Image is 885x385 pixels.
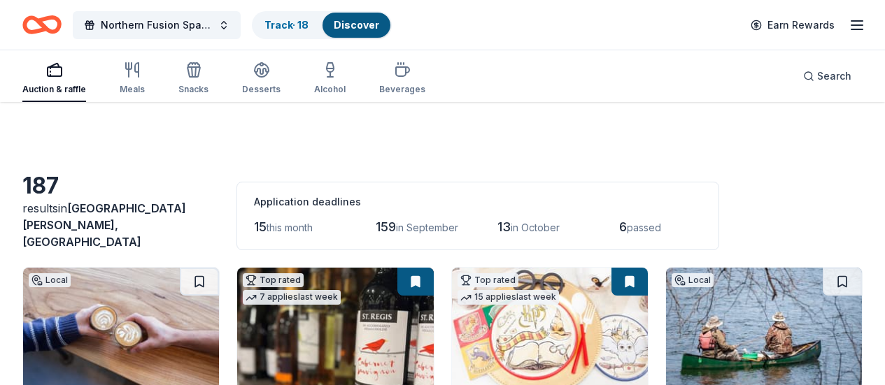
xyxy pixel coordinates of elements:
[742,13,843,38] a: Earn Rewards
[458,273,518,287] div: Top rated
[314,56,346,102] button: Alcohol
[672,273,714,287] div: Local
[379,56,425,102] button: Beverages
[376,219,396,234] span: 159
[120,84,145,95] div: Meals
[22,8,62,41] a: Home
[73,11,241,39] button: Northern Fusion Spaghetti Fundraiser
[243,290,341,305] div: 7 applies last week
[792,62,863,90] button: Search
[120,56,145,102] button: Meals
[314,84,346,95] div: Alcohol
[178,84,208,95] div: Snacks
[267,221,313,233] span: this month
[22,172,220,200] div: 187
[242,56,281,102] button: Desserts
[497,219,511,234] span: 13
[254,219,267,234] span: 15
[178,56,208,102] button: Snacks
[242,84,281,95] div: Desserts
[334,19,379,31] a: Discover
[22,201,186,249] span: in
[458,290,559,305] div: 15 applies last week
[627,221,661,233] span: passed
[22,200,220,250] div: results
[243,273,304,287] div: Top rated
[252,11,392,39] button: Track· 18Discover
[29,273,71,287] div: Local
[254,194,702,210] div: Application deadlines
[619,219,627,234] span: 6
[22,84,86,95] div: Auction & raffle
[379,84,425,95] div: Beverages
[396,221,458,233] span: in September
[101,17,213,34] span: Northern Fusion Spaghetti Fundraiser
[22,56,86,102] button: Auction & raffle
[264,19,309,31] a: Track· 18
[22,201,186,249] span: [GEOGRAPHIC_DATA][PERSON_NAME], [GEOGRAPHIC_DATA]
[511,221,560,233] span: in October
[817,68,851,85] span: Search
